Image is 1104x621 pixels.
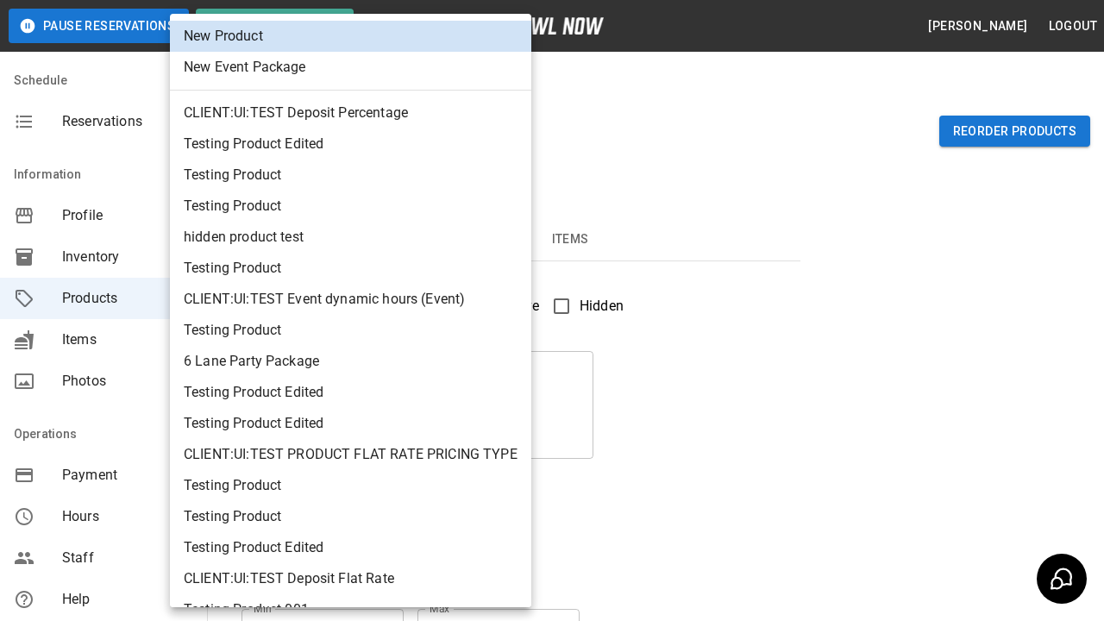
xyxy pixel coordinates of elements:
li: Testing Product Edited [170,408,531,439]
li: Testing Product [170,191,531,222]
li: New Product [170,21,531,52]
li: Testing Product Edited [170,377,531,408]
li: CLIENT:UI:TEST PRODUCT FLAT RATE PRICING TYPE [170,439,531,470]
li: Testing Product Edited [170,129,531,160]
li: 6 Lane Party Package [170,346,531,377]
li: CLIENT:UI:TEST Event dynamic hours (Event) [170,284,531,315]
li: New Event Package [170,52,531,83]
li: Testing Product [170,253,531,284]
li: Testing Product [170,470,531,501]
li: Testing Product [170,501,531,532]
li: Testing Product [170,315,531,346]
li: CLIENT:UI:TEST Deposit Flat Rate [170,563,531,594]
li: Testing Product Edited [170,532,531,563]
li: CLIENT:UI:TEST Deposit Percentage [170,97,531,129]
li: hidden product test [170,222,531,253]
li: Testing Product [170,160,531,191]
